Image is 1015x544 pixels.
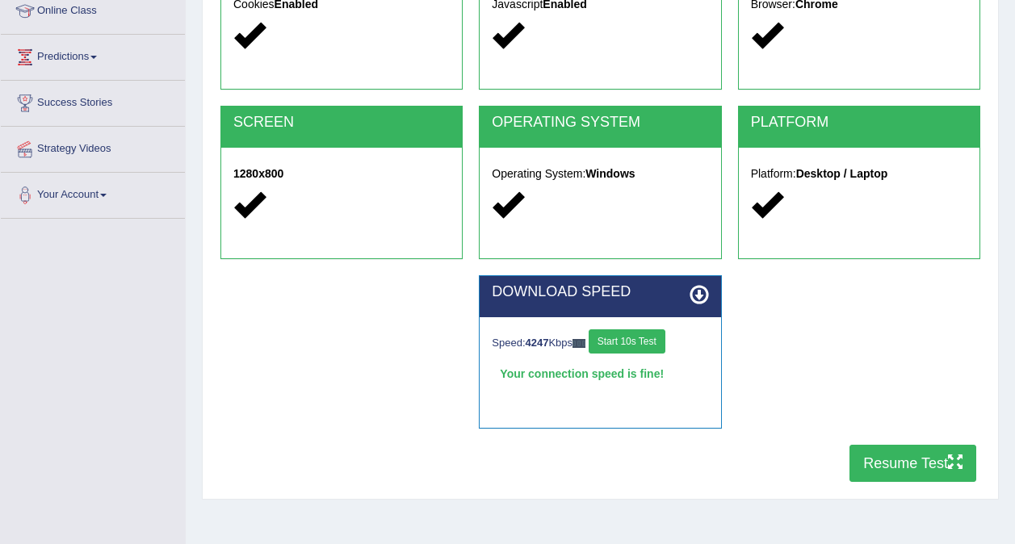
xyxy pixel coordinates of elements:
a: Success Stories [1,81,185,121]
h5: Platform: [751,168,967,180]
a: Predictions [1,35,185,75]
div: Speed: Kbps [492,329,708,358]
a: Your Account [1,173,185,213]
h2: SCREEN [233,115,450,131]
div: Your connection speed is fine! [492,362,708,386]
a: Strategy Videos [1,127,185,167]
strong: 4247 [526,337,549,349]
h2: PLATFORM [751,115,967,131]
strong: Desktop / Laptop [796,167,888,180]
h2: DOWNLOAD SPEED [492,284,708,300]
button: Start 10s Test [589,329,665,354]
strong: 1280x800 [233,167,283,180]
strong: Windows [585,167,635,180]
img: ajax-loader-fb-connection.gif [573,339,585,348]
h2: OPERATING SYSTEM [492,115,708,131]
h5: Operating System: [492,168,708,180]
button: Resume Test [849,445,976,482]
